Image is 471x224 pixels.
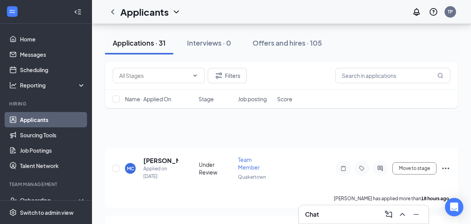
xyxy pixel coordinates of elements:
div: Reporting [20,81,86,89]
input: Search in applications [335,68,450,83]
h3: Chat [305,210,319,219]
div: Interviews · 0 [187,38,231,48]
div: Team Management [9,181,84,188]
h5: [PERSON_NAME] [143,156,178,165]
svg: Note [339,165,348,171]
svg: Analysis [9,81,17,89]
svg: ChevronDown [192,72,198,79]
div: Switch to admin view [20,209,74,216]
svg: WorkstreamLogo [8,8,16,15]
b: 18 hours ago [421,196,449,201]
svg: ActiveChat [376,165,385,171]
button: Move to stage [392,162,437,175]
span: Team Member [238,156,260,171]
svg: Filter [214,71,223,80]
svg: Ellipses [441,164,450,173]
svg: ComposeMessage [384,210,393,219]
a: Talent Network [20,158,85,173]
svg: Collapse [74,8,82,16]
div: Hiring [9,100,84,107]
div: Onboarding [20,196,79,204]
svg: Tag [357,165,366,171]
div: Applications · 31 [113,38,166,48]
a: Scheduling [20,62,85,77]
span: Score [277,95,292,103]
h1: Applicants [120,5,169,18]
button: Minimize [410,208,422,221]
input: All Stages [119,71,189,80]
button: ComposeMessage [382,208,395,221]
a: Messages [20,47,85,62]
svg: ChevronLeft [108,7,117,16]
button: Filter Filters [208,68,247,83]
span: Stage [199,95,214,103]
svg: Settings [9,209,17,216]
div: TP [448,8,453,15]
span: Quakertown [238,174,266,180]
span: Job posting [238,95,267,103]
a: Home [20,31,85,47]
a: Sourcing Tools [20,127,85,143]
p: [PERSON_NAME] has applied more than . [334,195,450,202]
div: Offers and hires · 105 [253,38,322,48]
svg: QuestionInfo [429,7,438,16]
span: Name · Applied On [125,95,171,103]
svg: UserCheck [9,196,17,204]
div: Applied on [DATE] [143,165,178,180]
svg: Notifications [412,7,421,16]
div: Open Intercom Messenger [445,198,463,216]
div: Under Review [199,161,233,176]
a: Applicants [20,112,85,127]
div: MC [127,165,134,172]
svg: Minimize [412,210,421,219]
a: Job Postings [20,143,85,158]
button: ChevronUp [396,208,409,221]
svg: MagnifyingGlass [437,72,443,79]
svg: ChevronUp [398,210,407,219]
svg: ChevronDown [172,7,181,16]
